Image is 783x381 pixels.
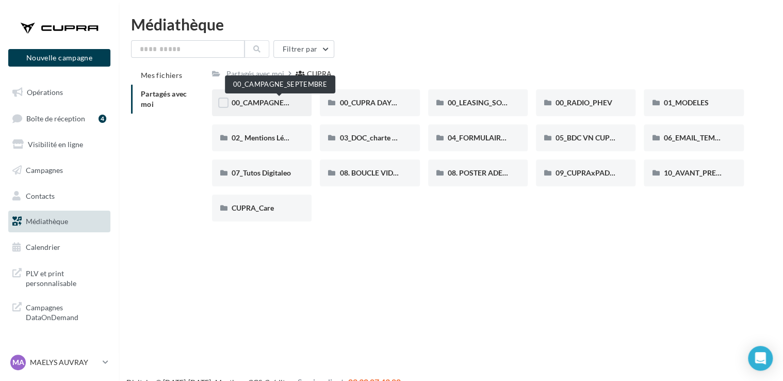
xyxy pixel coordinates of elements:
[339,98,414,107] span: 00_CUPRA DAYS (JPO)
[26,191,55,200] span: Contacts
[448,168,513,177] span: 08. POSTER ADEME
[6,296,112,327] a: Campagnes DataOnDemand
[6,107,112,130] a: Boîte de réception4
[6,134,112,155] a: Visibilité en ligne
[663,98,708,107] span: 01_MODELES
[448,98,563,107] span: 00_LEASING_SOCIAL_ÉLECTRIQUE
[273,40,334,58] button: Filtrer par
[232,133,300,142] span: 02_ Mentions Légales
[339,168,476,177] span: 08. BOUCLE VIDEO ECRAN SHOWROOM
[26,166,63,174] span: Campagnes
[6,82,112,103] a: Opérations
[141,71,182,80] span: Mes fichiers
[6,262,112,293] a: PLV et print personnalisable
[28,140,83,149] span: Visibilité en ligne
[556,98,612,107] span: 00_RADIO_PHEV
[556,133,619,142] span: 05_BDC VN CUPRA
[232,168,291,177] span: 07_Tutos Digitaleo
[8,353,110,372] a: MA MAELYS AUVRAY
[99,115,106,123] div: 4
[141,89,187,108] span: Partagés avec moi
[27,88,63,97] span: Opérations
[232,203,274,212] span: CUPRA_Care
[6,160,112,181] a: Campagnes
[8,49,110,67] button: Nouvelle campagne
[26,114,85,122] span: Boîte de réception
[6,185,112,207] a: Contacts
[225,75,335,93] div: 00_CAMPAGNE_SEPTEMBRE
[26,266,106,289] span: PLV et print personnalisable
[26,217,68,226] span: Médiathèque
[448,133,601,142] span: 04_FORMULAIRE DES DEMANDES CRÉATIVES
[131,17,771,32] div: Médiathèque
[26,243,60,251] span: Calendrier
[663,133,783,142] span: 06_EMAIL_TEMPLATE HTML CUPRA
[30,357,99,368] p: MAELYS AUVRAY
[6,236,112,258] a: Calendrier
[748,346,773,371] div: Open Intercom Messenger
[339,133,475,142] span: 03_DOC_charte graphique et GUIDELINES
[26,300,106,323] span: Campagnes DataOnDemand
[556,168,617,177] span: 09_CUPRAxPADEL
[307,69,332,79] div: CUPRA
[6,211,112,232] a: Médiathèque
[232,98,328,107] span: 00_CAMPAGNE_SEPTEMBRE
[12,357,24,368] span: MA
[226,69,284,79] div: Partagés avec moi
